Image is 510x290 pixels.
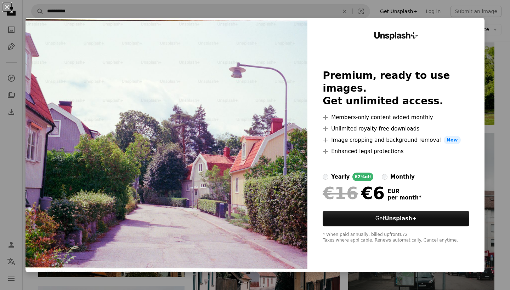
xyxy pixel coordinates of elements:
div: €6 [323,184,385,202]
div: monthly [390,173,415,181]
input: monthly [382,174,387,180]
strong: Unsplash+ [385,215,416,222]
div: 62% off [352,173,373,181]
span: €16 [323,184,358,202]
span: per month * [387,195,421,201]
span: EUR [387,188,421,195]
h2: Premium, ready to use images. Get unlimited access. [323,69,469,108]
button: GetUnsplash+ [323,211,469,226]
div: yearly [331,173,350,181]
span: New [444,136,461,144]
li: Unlimited royalty-free downloads [323,124,469,133]
div: * When paid annually, billed upfront €72 Taxes where applicable. Renews automatically. Cancel any... [323,232,469,243]
li: Image cropping and background removal [323,136,469,144]
input: yearly62%off [323,174,328,180]
li: Enhanced legal protections [323,147,469,156]
li: Members-only content added monthly [323,113,469,122]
